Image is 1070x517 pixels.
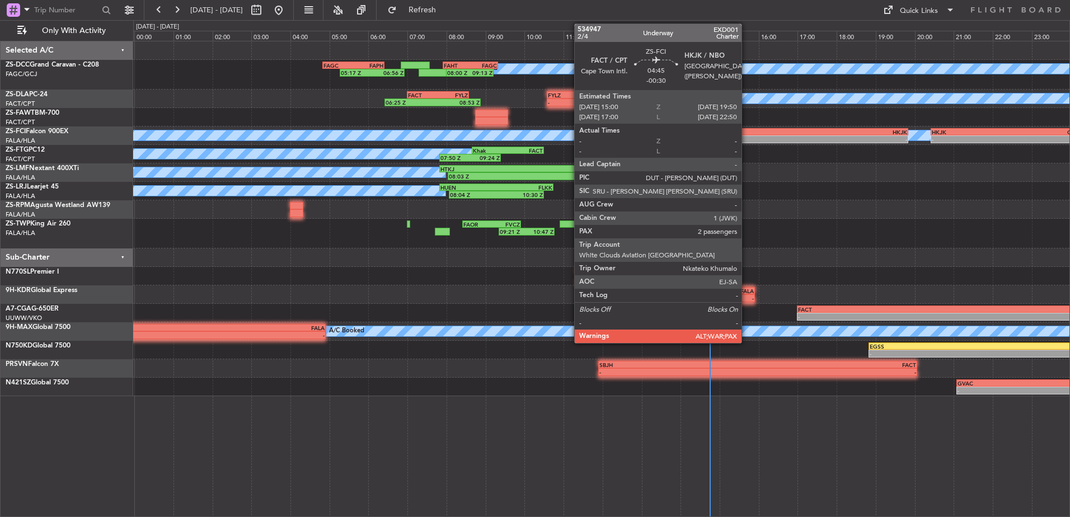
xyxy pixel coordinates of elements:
div: 11:52 Z [523,173,596,180]
div: - [932,136,1007,143]
a: N770SLPremier I [6,269,59,275]
a: N421SZGlobal 7500 [6,379,69,386]
div: - [597,295,675,302]
div: [DATE] - [DATE] [136,22,179,32]
a: 9H-MAXGlobal 7500 [6,324,71,331]
span: ZS-DCC [6,62,30,68]
div: 08:00 Z [447,69,470,76]
div: FALA [139,325,325,331]
div: 00:00 [134,31,173,41]
div: HTKJ [440,166,518,172]
span: Only With Activity [29,27,118,35]
a: ZS-DCCGrand Caravan - C208 [6,62,99,68]
button: Refresh [382,1,449,19]
div: 12:00 [603,31,642,41]
div: FAHT [444,62,471,69]
div: HUEN [440,184,496,191]
div: - [814,136,907,143]
div: 07:50 Z [440,154,470,161]
div: - [758,369,916,375]
div: FACT [408,92,438,98]
div: FCBB [597,288,675,294]
span: ZS-LRJ [6,184,27,190]
div: FACT [508,147,543,154]
span: ZS-TWP [6,220,30,227]
div: 20:00 [915,31,954,41]
div: FAGC [471,62,498,69]
div: FAPH [354,62,383,69]
a: FACT/CPT [6,118,35,126]
div: FYLZ [438,92,468,98]
div: 14:30 Z [668,228,699,235]
span: N770SL [6,269,30,275]
div: 18:00 [837,31,876,41]
div: - [870,350,1051,357]
span: 9H-MAX [6,324,32,331]
div: FALA [675,288,754,294]
div: 11:00 [564,31,603,41]
div: - [577,276,620,283]
div: A/C Booked [329,323,364,340]
div: 10:00 [524,31,564,41]
div: 11:32 Z [585,191,617,198]
div: - [958,387,1035,394]
div: 02:00 [213,31,252,41]
a: FAGC/GCJ [6,70,37,78]
div: 07:00 [407,31,447,41]
span: ZS-DLA [6,91,29,98]
div: 17:00 [797,31,837,41]
span: ZS-FCI [6,128,26,135]
div: 14:00 [681,31,720,41]
div: FBMN [577,269,620,276]
a: ZS-FCIFalcon 900EX [6,128,68,135]
span: N750KD [6,342,32,349]
div: FALA [518,166,595,172]
div: FVCZ [665,221,694,228]
span: PRSVN [6,361,28,368]
div: - [599,369,758,375]
a: A7-CGAG-650ER [6,305,59,312]
div: FVCZ [492,221,520,228]
div: 06:25 Z [386,99,433,106]
a: ZS-RPMAgusta Westland AW139 [6,202,110,209]
a: FACT/CPT [6,100,35,108]
div: 06:00 [368,31,407,41]
div: FAGC [323,62,353,69]
span: ZS-RPM [6,202,30,209]
div: FYLZ [548,92,570,98]
div: FLKK [496,184,552,191]
div: 10:30 Z [496,191,543,198]
a: FALA/HLA [6,137,35,145]
div: 09:00 [486,31,525,41]
a: ZS-LRJLearjet 45 [6,184,59,190]
div: HKJK [814,129,907,135]
span: Refresh [399,6,446,14]
div: 13:00 [642,31,681,41]
button: Quick Links [877,1,960,19]
div: - [570,99,592,106]
div: 05:17 Z [341,69,372,76]
div: - [720,136,814,143]
div: 16:00 [759,31,798,41]
span: 9H-KDR [6,287,31,294]
span: ZS-LMF [6,165,29,172]
div: 03:00 [251,31,290,41]
div: - [798,313,1021,320]
a: FALA/HLA [6,210,35,219]
div: - [139,332,325,339]
span: ZS-FTG [6,147,29,153]
a: ZS-DLAPC-24 [6,91,48,98]
div: GVAC [958,380,1035,387]
div: 10:47 Z [527,228,553,235]
div: - [620,276,663,283]
a: FALA/HLA [6,229,35,237]
a: ZS-LMFNextant 400XTi [6,165,79,172]
a: FACT/CPT [6,155,35,163]
div: FACT [758,361,916,368]
div: 05:00 [330,31,369,41]
div: FALA [623,184,663,191]
span: N421SZ [6,379,31,386]
div: FLKK [584,184,623,191]
div: 22:00 [993,31,1032,41]
div: 15:00 [720,31,759,41]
